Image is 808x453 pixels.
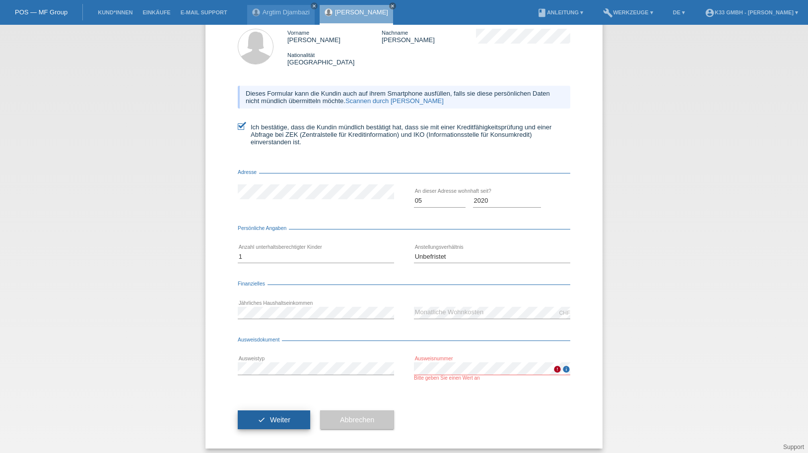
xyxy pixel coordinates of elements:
a: [PERSON_NAME] [335,8,388,16]
i: book [537,8,547,18]
a: close [311,2,318,9]
div: [GEOGRAPHIC_DATA] [287,51,382,66]
a: info [562,368,570,374]
a: Einkäufe [137,9,175,15]
i: account_circle [705,8,715,18]
a: DE ▾ [668,9,690,15]
span: Persönliche Angaben [238,226,289,231]
div: Bitte geben Sie einen Wert an [414,375,570,381]
span: Vorname [287,30,309,36]
a: Kund*innen [93,9,137,15]
a: POS — MF Group [15,8,67,16]
div: [PERSON_NAME] [382,29,476,44]
span: Nationalität [287,52,315,58]
a: bookAnleitung ▾ [532,9,588,15]
button: Abbrechen [320,410,394,429]
span: Nachname [382,30,408,36]
a: Support [783,444,804,451]
a: close [389,2,396,9]
div: Dieses Formular kann die Kundin auch auf ihrem Smartphone ausfüllen, falls sie diese persönlichen... [238,86,570,109]
i: info [562,365,570,373]
span: Ausweisdokument [238,337,282,342]
div: [PERSON_NAME] [287,29,382,44]
a: Scannen durch [PERSON_NAME] [345,97,444,105]
span: Weiter [270,416,290,424]
a: Argtim Djambazi [263,8,310,16]
span: Finanzielles [238,281,268,286]
span: Abbrechen [340,416,374,424]
button: check Weiter [238,410,310,429]
a: E-Mail Support [176,9,232,15]
i: build [603,8,613,18]
span: Adresse [238,170,259,175]
i: check [258,416,266,424]
i: close [312,3,317,8]
i: close [390,3,395,8]
label: Ich bestätige, dass die Kundin mündlich bestätigt hat, dass sie mit einer Kreditfähigkeitsprüfung... [238,123,570,146]
a: account_circleK33 GmbH - [PERSON_NAME] ▾ [700,9,803,15]
i: error [553,365,561,373]
div: CHF [559,310,570,316]
a: buildWerkzeuge ▾ [598,9,658,15]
